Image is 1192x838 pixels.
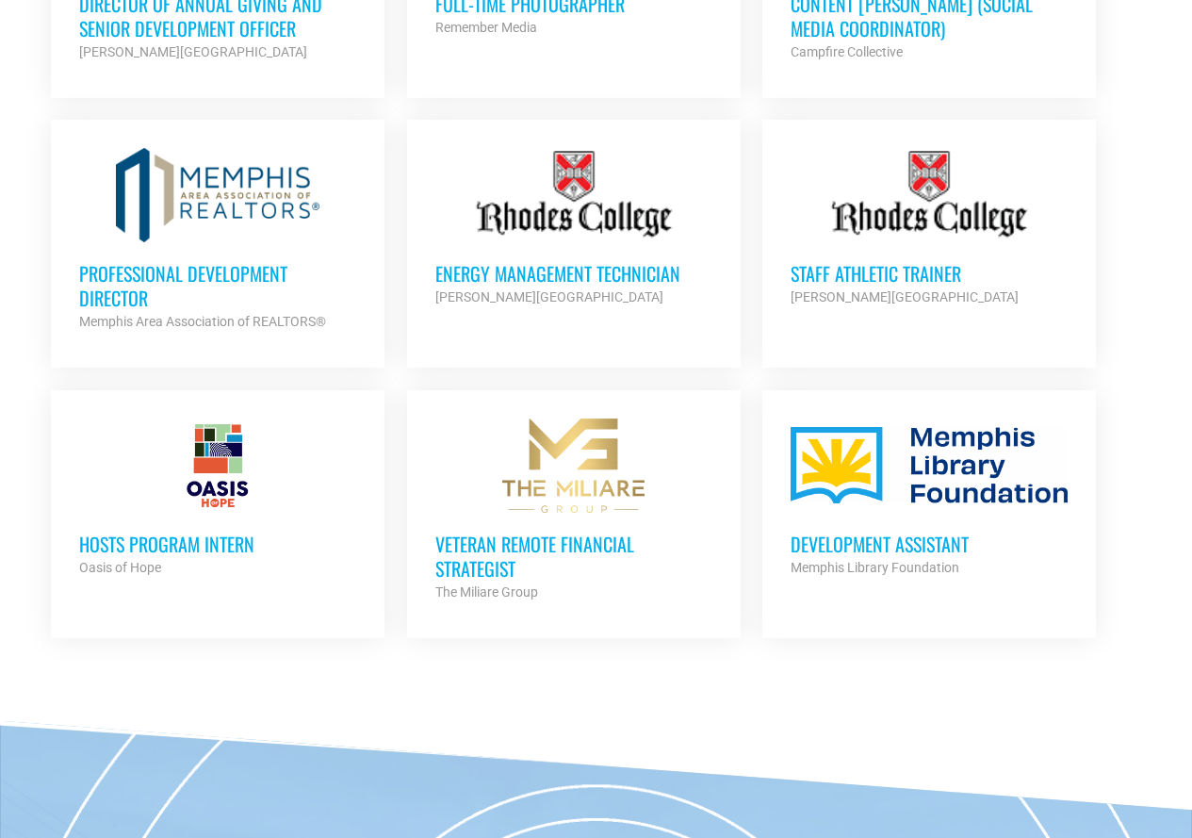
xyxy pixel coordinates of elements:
[51,390,384,607] a: HOSTS Program Intern Oasis of Hope
[762,120,1096,337] a: Staff Athletic Trainer [PERSON_NAME][GEOGRAPHIC_DATA]
[79,261,356,310] h3: Professional Development Director
[762,390,1096,607] a: Development Assistant Memphis Library Foundation
[435,20,537,35] strong: Remember Media
[435,289,663,304] strong: [PERSON_NAME][GEOGRAPHIC_DATA]
[791,44,903,59] strong: Campfire Collective
[435,584,538,600] strong: The Miliare Group
[51,120,384,361] a: Professional Development Director Memphis Area Association of REALTORS®
[79,44,307,59] strong: [PERSON_NAME][GEOGRAPHIC_DATA]
[791,261,1068,286] h3: Staff Athletic Trainer
[791,560,959,575] strong: Memphis Library Foundation
[79,314,326,329] strong: Memphis Area Association of REALTORS®
[435,261,712,286] h3: Energy Management Technician
[435,532,712,581] h3: Veteran Remote Financial Strategist
[791,532,1068,556] h3: Development Assistant
[79,532,356,556] h3: HOSTS Program Intern
[791,289,1019,304] strong: [PERSON_NAME][GEOGRAPHIC_DATA]
[79,560,161,575] strong: Oasis of Hope
[407,120,741,337] a: Energy Management Technician [PERSON_NAME][GEOGRAPHIC_DATA]
[407,390,741,632] a: Veteran Remote Financial Strategist The Miliare Group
